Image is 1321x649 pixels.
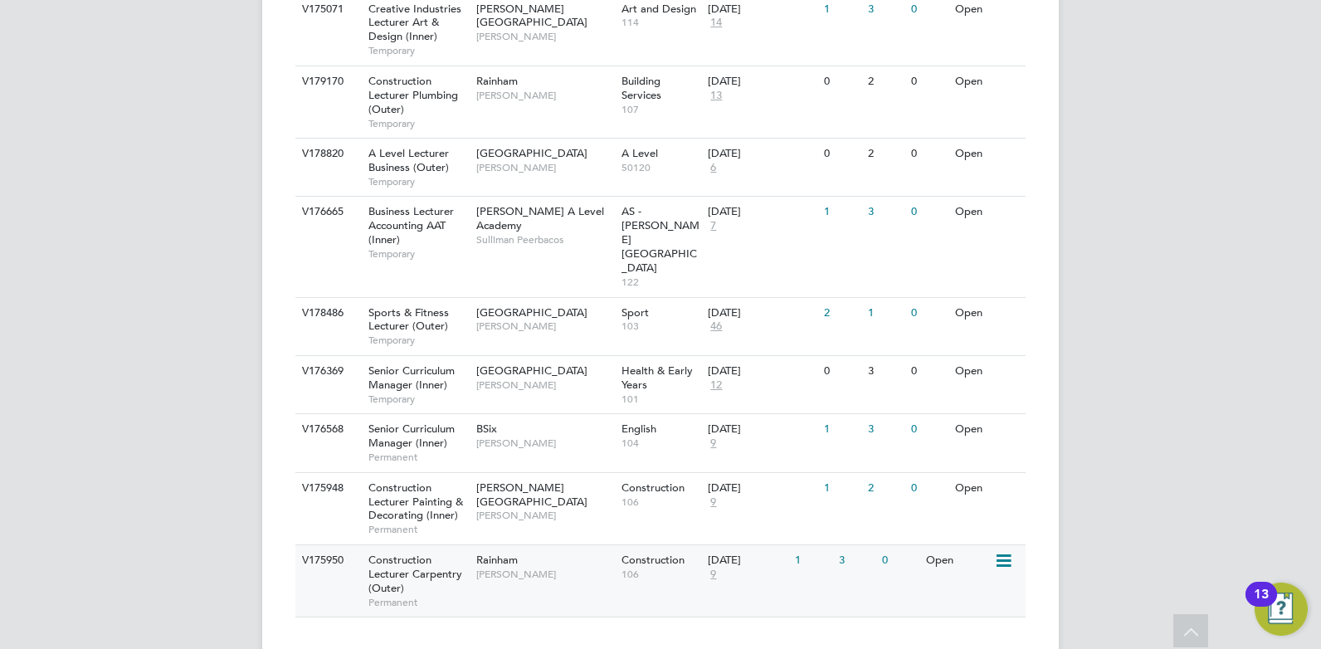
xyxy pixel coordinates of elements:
span: 107 [622,103,700,116]
span: [PERSON_NAME] [476,568,613,581]
div: Open [951,197,1023,227]
span: Temporary [368,44,468,57]
span: [GEOGRAPHIC_DATA] [476,305,587,320]
div: 0 [907,139,950,169]
span: Creative Industries Lecturer Art & Design (Inner) [368,2,461,44]
span: Sports & Fitness Lecturer (Outer) [368,305,449,334]
span: [GEOGRAPHIC_DATA] [476,364,587,378]
span: [PERSON_NAME] [476,437,613,450]
div: [DATE] [708,481,816,495]
span: Art and Design [622,2,696,16]
div: 3 [864,414,907,445]
div: 0 [907,473,950,504]
div: [DATE] [708,364,816,378]
div: 1 [820,414,863,445]
span: Building Services [622,74,661,102]
span: Construction Lecturer Plumbing (Outer) [368,74,458,116]
div: 0 [907,414,950,445]
span: Senior Curriculum Manager (Inner) [368,364,455,392]
span: 9 [708,437,719,451]
div: 0 [907,197,950,227]
span: Temporary [368,334,468,347]
div: 2 [820,298,863,329]
span: 101 [622,393,700,406]
span: 12 [708,378,724,393]
div: V176369 [298,356,356,387]
div: Open [951,414,1023,445]
span: A Level [622,146,658,160]
span: Sulliman Peerbacos [476,233,613,246]
span: 14 [708,16,724,30]
div: 0 [820,139,863,169]
span: [PERSON_NAME] [476,89,613,102]
span: 9 [708,568,719,582]
span: Construction Lecturer Painting & Decorating (Inner) [368,481,463,523]
span: Temporary [368,247,468,261]
div: 13 [1254,594,1269,616]
span: English [622,422,656,436]
span: 6 [708,161,719,175]
div: 1 [864,298,907,329]
span: 122 [622,276,700,289]
div: 2 [864,66,907,97]
div: 2 [864,473,907,504]
span: Temporary [368,393,468,406]
div: [DATE] [708,422,816,437]
div: 3 [864,356,907,387]
div: [DATE] [708,306,816,320]
span: Sport [622,305,649,320]
div: V175950 [298,545,356,576]
span: 46 [708,320,724,334]
span: Rainham [476,553,518,567]
span: [PERSON_NAME] [476,320,613,333]
div: Open [951,473,1023,504]
div: V175948 [298,473,356,504]
span: Health & Early Years [622,364,693,392]
div: Open [951,66,1023,97]
span: [PERSON_NAME] [476,161,613,174]
span: Permanent [368,451,468,464]
span: [PERSON_NAME][GEOGRAPHIC_DATA] [476,481,587,509]
span: Business Lecturer Accounting AAT (Inner) [368,204,454,246]
span: 9 [708,495,719,510]
span: Rainham [476,74,518,88]
div: 0 [907,356,950,387]
span: [PERSON_NAME][GEOGRAPHIC_DATA] [476,2,587,30]
div: 1 [820,473,863,504]
div: [DATE] [708,147,816,161]
span: 7 [708,219,719,233]
span: AS - [PERSON_NAME][GEOGRAPHIC_DATA] [622,204,699,275]
span: Senior Curriculum Manager (Inner) [368,422,455,450]
span: Construction Lecturer Carpentry (Outer) [368,553,462,595]
button: Open Resource Center, 13 new notifications [1255,583,1308,636]
div: 3 [835,545,878,576]
div: Open [922,545,994,576]
span: 50120 [622,161,700,174]
div: V178486 [298,298,356,329]
div: V176568 [298,414,356,445]
span: A Level Lecturer Business (Outer) [368,146,449,174]
span: 114 [622,16,700,29]
div: 1 [820,197,863,227]
div: V176665 [298,197,356,227]
div: [DATE] [708,554,787,568]
span: [PERSON_NAME] A Level Academy [476,204,604,232]
div: [DATE] [708,75,816,89]
div: V178820 [298,139,356,169]
span: 104 [622,437,700,450]
div: 0 [820,66,863,97]
div: Open [951,298,1023,329]
span: [PERSON_NAME] [476,30,613,43]
span: 106 [622,568,700,581]
div: 0 [878,545,921,576]
div: 0 [907,298,950,329]
span: [PERSON_NAME] [476,378,613,392]
div: Open [951,139,1023,169]
div: Open [951,356,1023,387]
span: Construction [622,481,685,495]
div: 0 [820,356,863,387]
span: 13 [708,89,724,103]
span: 106 [622,495,700,509]
span: [PERSON_NAME] [476,509,613,522]
span: BSix [476,422,497,436]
